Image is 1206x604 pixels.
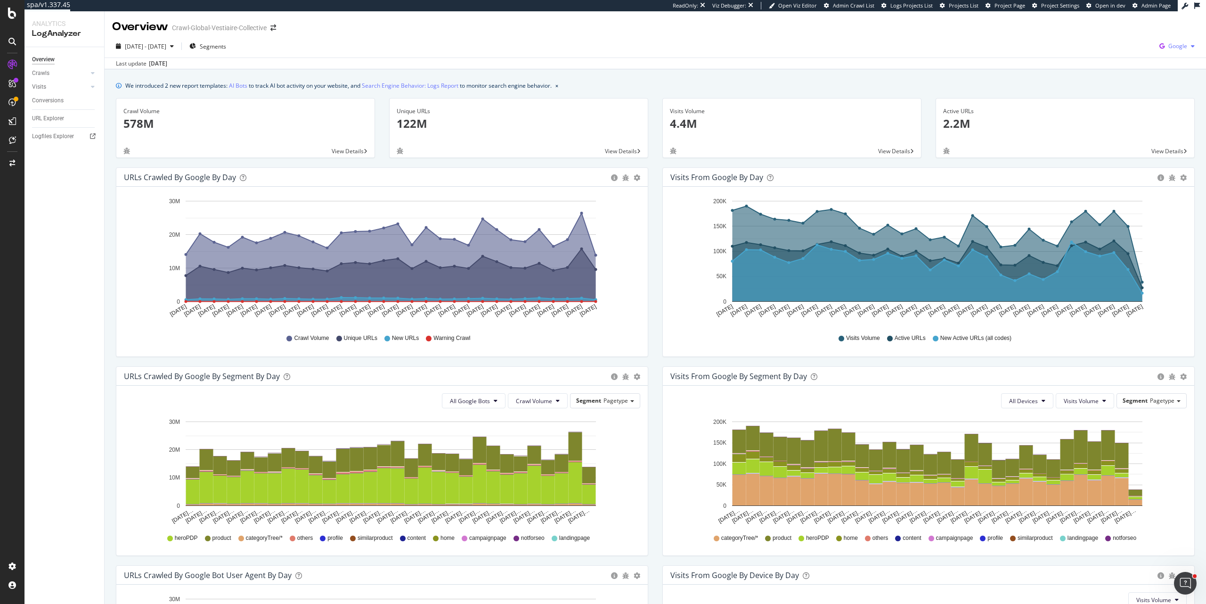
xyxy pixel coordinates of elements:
div: bug [1169,572,1175,579]
div: A chart. [124,194,637,325]
div: gear [634,373,640,380]
text: [DATE] [772,303,790,318]
text: [DATE] [899,303,918,318]
span: categoryTree/* [246,534,283,542]
text: [DATE] [451,303,470,318]
text: 10M [169,475,180,481]
text: [DATE] [579,303,597,318]
div: bug [622,174,629,181]
div: circle-info [611,174,618,181]
iframe: Intercom live chat [1174,572,1197,595]
div: gear [1180,373,1187,380]
text: [DATE] [984,303,1002,318]
span: heroPDP [806,534,829,542]
text: [DATE] [941,303,960,318]
button: [DATE] - [DATE] [112,39,178,54]
span: Project Page [994,2,1025,9]
a: Project Page [986,2,1025,9]
div: URLs Crawled by Google bot User Agent By Day [124,571,292,580]
svg: A chart. [124,416,637,525]
text: [DATE] [338,303,357,318]
text: [DATE] [828,303,847,318]
text: [DATE] [423,303,442,318]
text: [DATE] [211,303,230,318]
span: All Google Bots [450,397,490,405]
text: [DATE] [508,303,527,318]
a: Logfiles Explorer [32,132,98,141]
a: Admin Crawl List [824,2,874,9]
div: Unique URLs [397,107,641,116]
text: [DATE] [437,303,456,318]
span: New Active URLs (all codes) [940,334,1011,342]
div: A chart. [670,194,1183,325]
text: 0 [177,503,180,509]
span: campaignpage [469,534,506,542]
div: LogAnalyzer [32,28,97,39]
a: Open Viz Editor [769,2,817,9]
text: [DATE] [409,303,428,318]
span: View Details [605,147,637,155]
span: All Devices [1009,397,1038,405]
a: Admin Page [1133,2,1171,9]
a: Projects List [940,2,978,9]
span: Pagetype [603,397,628,405]
text: [DATE] [786,303,805,318]
p: 4.4M [670,116,914,132]
text: [DATE] [1097,303,1116,318]
text: [DATE] [927,303,946,318]
text: [DATE] [183,303,202,318]
div: bug [670,148,676,154]
text: 30M [169,198,180,205]
a: Crawls [32,68,88,78]
div: info banner [116,81,1195,91]
span: Segments [200,42,226,50]
a: Logs Projects List [881,2,933,9]
span: View Details [878,147,910,155]
div: gear [1180,174,1187,181]
text: [DATE] [536,303,555,318]
span: others [872,534,888,542]
div: Overview [32,55,55,65]
div: circle-info [611,373,618,380]
text: [DATE] [395,303,414,318]
div: bug [622,373,629,380]
span: Visits Volume [846,334,880,342]
span: similarproduct [358,534,393,542]
p: 2.2M [943,116,1187,132]
text: 10M [169,265,180,272]
div: We introduced 2 new report templates: to track AI bot activity on your website, and to monitor se... [125,81,552,91]
svg: A chart. [670,416,1183,525]
span: landingpage [559,534,590,542]
span: Segment [1123,397,1148,405]
span: Active URLs [895,334,926,342]
text: 50K [717,481,726,488]
span: New URLs [392,334,419,342]
p: 578M [123,116,367,132]
div: Active URLs [943,107,1187,116]
button: Segments [186,39,230,54]
div: circle-info [1157,572,1164,579]
text: [DATE] [564,303,583,318]
a: URL Explorer [32,114,98,124]
text: 0 [723,298,726,305]
span: product [212,534,231,542]
text: 200K [713,198,726,205]
p: 122M [397,116,641,132]
text: [DATE] [268,303,286,318]
a: Conversions [32,96,98,106]
span: Admin Crawl List [833,2,874,9]
div: Visits [32,82,46,92]
span: profile [327,534,343,542]
text: [DATE] [1125,303,1144,318]
button: All Devices [1001,393,1053,408]
span: Visits Volume [1136,596,1171,604]
div: Visits Volume [670,107,914,116]
div: bug [397,148,403,154]
button: Visits Volume [1056,393,1114,408]
span: profile [987,534,1003,542]
div: Analytics [32,19,97,28]
div: Visits From Google By Device By Day [670,571,799,580]
span: View Details [332,147,364,155]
